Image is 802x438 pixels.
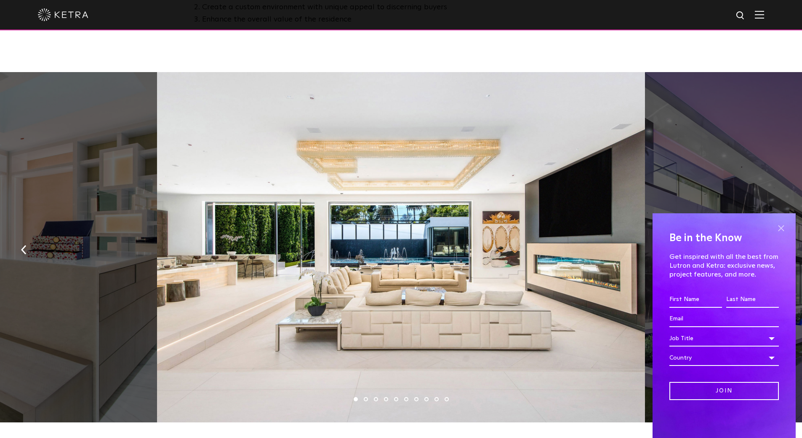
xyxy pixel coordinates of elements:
[669,253,779,279] p: Get inspired with all the best from Lutron and Ketra: exclusive news, project features, and more.
[726,292,779,308] input: Last Name
[38,8,88,21] img: ketra-logo-2019-white
[669,331,779,347] div: Job Title
[735,11,746,21] img: search icon
[669,292,722,308] input: First Name
[669,311,779,327] input: Email
[669,350,779,366] div: Country
[669,230,779,246] h4: Be in the Know
[755,11,764,19] img: Hamburger%20Nav.svg
[21,245,27,255] img: arrow-left-black.svg
[669,382,779,400] input: Join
